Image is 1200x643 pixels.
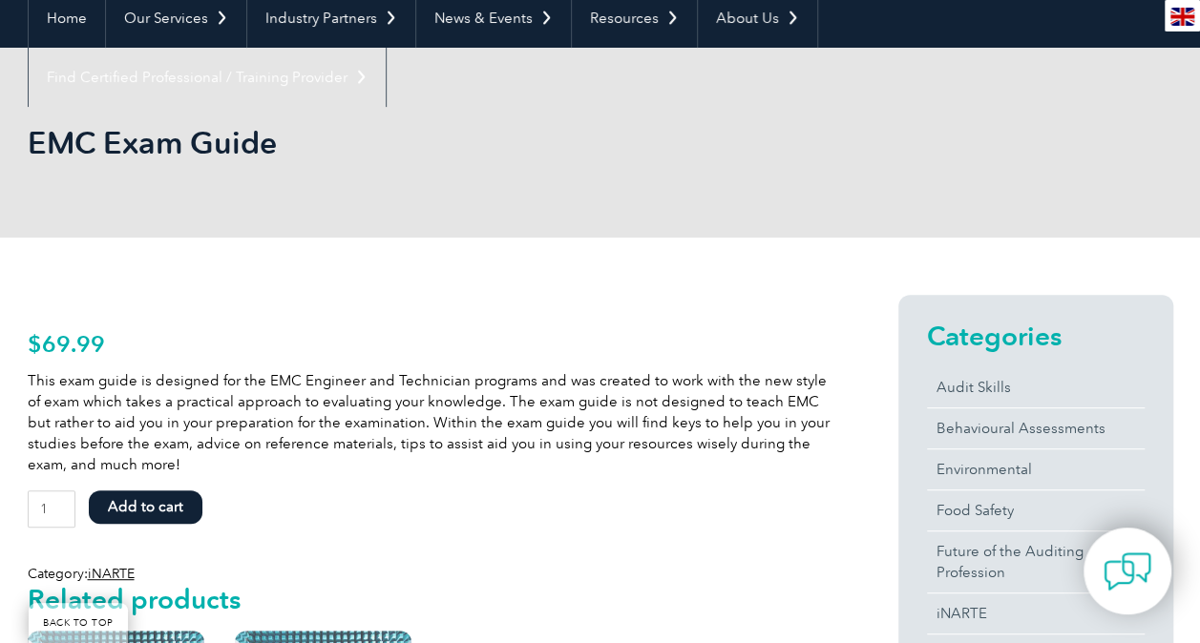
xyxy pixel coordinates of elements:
[88,566,135,582] a: iNARTE
[1170,8,1194,26] img: en
[927,408,1145,448] a: Behavioural Assessments
[89,490,202,524] button: Add to cart
[1104,548,1151,595] img: contact-chat.png
[927,490,1145,530] a: Food Safety
[28,330,105,358] bdi: 69.99
[29,603,128,643] a: BACK TO TOP
[927,449,1145,489] a: Environmental
[29,48,386,107] a: Find Certified Professional / Training Provider
[927,321,1145,351] h2: Categories
[28,566,135,582] span: Category:
[28,330,42,358] span: $
[28,124,761,161] h1: EMC Exam Guide
[28,584,830,614] h2: Related products
[28,490,76,528] input: Product quantity
[927,367,1145,407] a: Audit Skills
[28,370,830,475] p: This exam guide is designed for the EMC Engineer and Technician programs and was created to work ...
[927,531,1145,592] a: Future of the Auditing Profession
[927,593,1145,633] a: iNARTE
